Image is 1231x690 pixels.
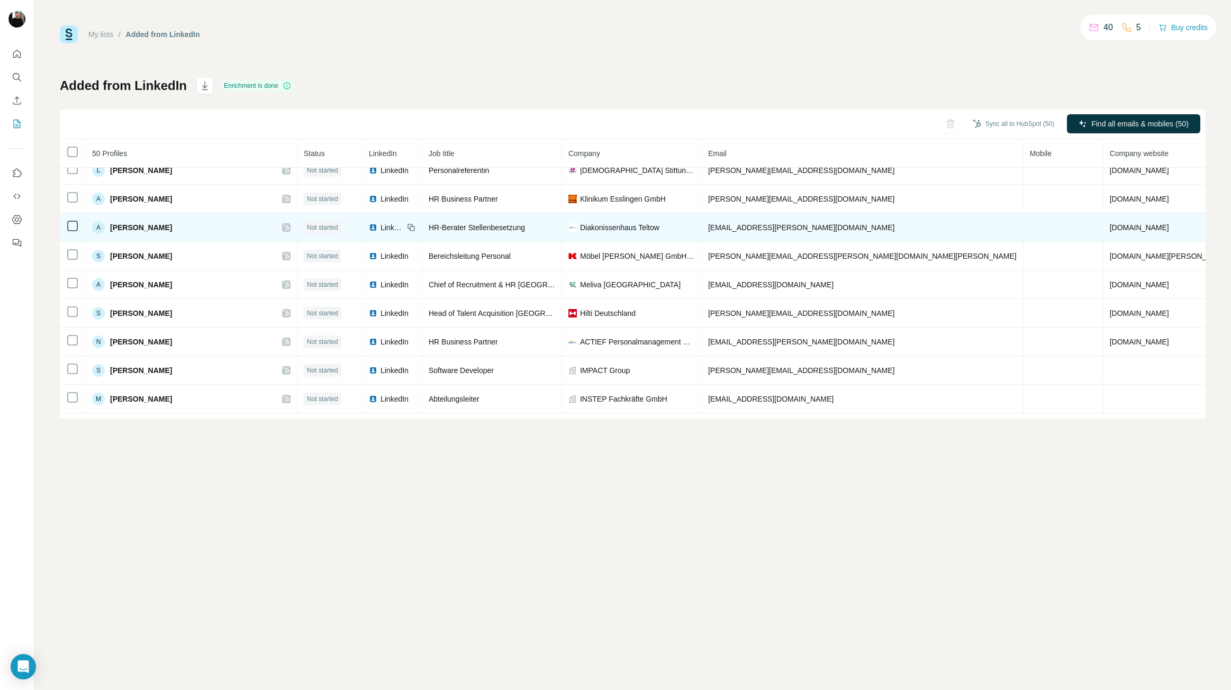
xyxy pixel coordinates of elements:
[381,222,404,233] span: LinkedIn
[110,222,172,233] span: [PERSON_NAME]
[429,366,494,375] span: Software Developer
[110,365,172,376] span: [PERSON_NAME]
[568,149,600,158] span: Company
[369,395,377,403] img: LinkedIn logo
[92,393,105,405] div: M
[429,252,511,260] span: Bereichsleitung Personal
[568,166,577,175] img: company-logo
[580,165,695,176] span: [DEMOGRAPHIC_DATA] Stiftung"Hephata"​
[11,654,36,679] div: Open Intercom Messenger
[8,11,25,28] img: Avatar
[580,194,666,204] span: Klinikum Esslingen GmbH
[1110,223,1169,232] span: [DOMAIN_NAME]
[580,222,659,233] span: Diakonissenhaus Teltow
[1110,195,1169,203] span: [DOMAIN_NAME]
[92,364,105,377] div: S
[429,338,498,346] span: HR Business Partner
[1103,21,1113,34] p: 40
[8,210,25,229] button: Dashboard
[1110,166,1169,175] span: [DOMAIN_NAME]
[307,366,338,375] span: Not started
[110,251,172,261] span: [PERSON_NAME]
[580,365,630,376] span: IMPACT Group
[369,309,377,317] img: LinkedIn logo
[568,309,577,317] img: company-logo
[1110,252,1230,260] span: [DOMAIN_NAME][PERSON_NAME]
[110,279,172,290] span: [PERSON_NAME]
[429,149,454,158] span: Job title
[369,252,377,260] img: LinkedIn logo
[8,233,25,252] button: Feedback
[8,187,25,206] button: Use Surfe API
[580,251,695,261] span: Möbel [PERSON_NAME] GmbH & Co. KG
[429,395,479,403] span: Abteilungsleiter
[708,252,1017,260] span: [PERSON_NAME][EMAIL_ADDRESS][PERSON_NAME][DOMAIN_NAME][PERSON_NAME]
[708,338,894,346] span: [EMAIL_ADDRESS][PERSON_NAME][DOMAIN_NAME]
[92,149,127,158] span: 50 Profiles
[110,394,172,404] span: [PERSON_NAME]
[708,366,894,375] span: [PERSON_NAME][EMAIL_ADDRESS][DOMAIN_NAME]
[119,29,121,40] li: /
[1091,119,1189,129] span: Find all emails & mobiles (50)
[429,280,595,289] span: Chief of Recruitment & HR [GEOGRAPHIC_DATA]
[110,308,172,319] span: [PERSON_NAME]
[708,166,894,175] span: [PERSON_NAME][EMAIL_ADDRESS][DOMAIN_NAME]
[965,116,1062,132] button: Sync all to HubSpot (50)
[369,195,377,203] img: LinkedIn logo
[381,337,409,347] span: LinkedIn
[221,79,294,92] div: Enrichment is done
[92,164,105,177] div: L
[88,30,113,39] a: My lists
[60,77,187,94] h1: Added from LinkedIn
[126,29,200,40] div: Added from LinkedIn
[369,366,377,375] img: LinkedIn logo
[381,251,409,261] span: LinkedIn
[92,307,105,320] div: S
[369,280,377,289] img: LinkedIn logo
[580,279,681,290] span: Meliva [GEOGRAPHIC_DATA]
[429,166,489,175] span: Personalreferentin
[307,337,338,347] span: Not started
[1030,149,1052,158] span: Mobile
[580,337,695,347] span: ACTIEF Personalmanagement GmbH
[429,195,498,203] span: HR Business Partner
[381,279,409,290] span: LinkedIn
[381,365,409,376] span: LinkedIn
[8,164,25,183] button: Use Surfe on LinkedIn
[307,194,338,204] span: Not started
[307,394,338,404] span: Not started
[8,44,25,63] button: Quick start
[307,166,338,175] span: Not started
[429,223,525,232] span: HR-Berater Stellenbesetzung
[8,114,25,133] button: My lists
[708,309,894,317] span: [PERSON_NAME][EMAIL_ADDRESS][DOMAIN_NAME]
[568,280,577,289] img: company-logo
[568,338,577,346] img: company-logo
[92,250,105,262] div: S
[8,91,25,110] button: Enrich CSV
[381,308,409,319] span: LinkedIn
[1067,114,1200,133] button: Find all emails & mobiles (50)
[1158,20,1208,35] button: Buy credits
[307,251,338,261] span: Not started
[110,337,172,347] span: [PERSON_NAME]
[381,194,409,204] span: LinkedIn
[1110,280,1169,289] span: [DOMAIN_NAME]
[429,309,593,317] span: Head of Talent Acquisition [GEOGRAPHIC_DATA]
[92,193,105,205] div: A
[568,252,577,260] img: company-logo
[307,223,338,232] span: Not started
[92,335,105,348] div: N
[1110,149,1169,158] span: Company website
[568,195,577,203] img: company-logo
[1136,21,1141,34] p: 5
[369,338,377,346] img: LinkedIn logo
[580,394,667,404] span: INSTEP Fachkräfte GmbH
[110,194,172,204] span: [PERSON_NAME]
[304,149,325,158] span: Status
[369,149,397,158] span: LinkedIn
[110,165,172,176] span: [PERSON_NAME]
[307,280,338,289] span: Not started
[708,195,894,203] span: [PERSON_NAME][EMAIL_ADDRESS][DOMAIN_NAME]
[708,280,834,289] span: [EMAIL_ADDRESS][DOMAIN_NAME]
